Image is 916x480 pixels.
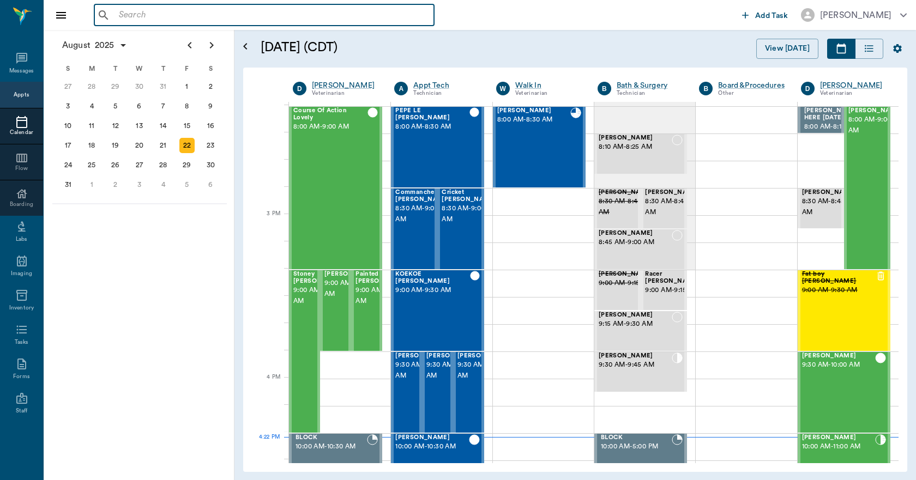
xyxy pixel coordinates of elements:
[395,285,469,296] span: 9:00 AM - 9:30 AM
[515,89,581,98] div: Veterinarian
[442,189,496,203] span: Cricket [PERSON_NAME]
[312,80,378,91] a: [PERSON_NAME]
[293,271,348,285] span: Stoney [PERSON_NAME]
[699,82,713,95] div: B
[61,79,76,94] div: Sunday, July 27, 2025
[108,99,123,114] div: Tuesday, August 5, 2025
[820,80,886,91] a: [PERSON_NAME]
[179,157,195,173] div: Friday, August 29, 2025
[289,106,382,270] div: CHECKED_OUT, 8:00 AM - 9:00 AM
[391,351,422,433] div: CHECKED_OUT, 9:30 AM - 10:00 AM
[598,82,611,95] div: B
[312,89,378,98] div: Veterinarian
[391,188,437,270] div: CHECKED_OUT, 8:30 AM - 9:00 AM
[16,407,27,415] div: Staff
[155,138,171,153] div: Thursday, August 21, 2025
[108,138,123,153] div: Tuesday, August 19, 2025
[155,99,171,114] div: Thursday, August 7, 2025
[155,157,171,173] div: Thursday, August 28, 2025
[756,39,818,59] button: View [DATE]
[718,89,785,98] div: Other
[798,188,844,229] div: NOT_CONFIRMED, 8:30 AM - 8:45 AM
[457,360,512,381] span: 9:30 AM - 10:00 AM
[645,285,700,296] span: 9:00 AM - 9:15 AM
[84,118,99,133] div: Monday, August 11, 2025
[395,434,468,441] span: [PERSON_NAME]
[594,188,641,229] div: CANCELED, 8:30 AM - 8:45 AM
[599,196,653,218] span: 8:30 AM - 8:45 AM
[296,441,367,452] span: 10:00 AM - 10:30 AM
[296,434,367,441] span: BLOCK
[437,188,484,270] div: CHECKED_OUT, 8:30 AM - 9:00 AM
[798,351,890,433] div: CHECKED_OUT, 9:30 AM - 10:00 AM
[493,106,586,188] div: READY_TO_CHECKOUT, 8:00 AM - 8:30 AM
[820,89,886,98] div: Veterinarian
[179,138,195,153] div: Today, Friday, August 22, 2025
[355,271,410,285] span: Painted [PERSON_NAME]
[792,5,915,25] button: [PERSON_NAME]
[601,434,672,441] span: BLOCK
[422,351,453,433] div: CHECKED_OUT, 9:30 AM - 10:00 AM
[848,114,903,136] span: 8:00 AM - 9:00 AM
[599,189,653,196] span: [PERSON_NAME]
[641,270,687,311] div: NOT_CONFIRMED, 9:00 AM - 9:15 AM
[395,271,469,285] span: KOEKOE [PERSON_NAME]
[203,79,218,94] div: Saturday, August 2, 2025
[599,353,672,360] span: [PERSON_NAME]
[594,351,687,392] div: CHECKED_IN, 9:30 AM - 9:45 AM
[203,157,218,173] div: Saturday, August 30, 2025
[453,351,484,433] div: CHECKED_OUT, 9:30 AM - 10:00 AM
[798,106,844,133] div: BOOKED, 8:00 AM - 8:10 AM
[61,177,76,192] div: Sunday, August 31, 2025
[252,372,280,399] div: 4 PM
[617,89,683,98] div: Technician
[394,82,408,95] div: A
[239,26,252,68] button: Open calendar
[426,353,481,360] span: [PERSON_NAME]
[132,99,147,114] div: Wednesday, August 6, 2025
[395,441,468,452] span: 10:00 AM - 10:30 AM
[289,270,320,433] div: CHECKED_OUT, 9:00 AM - 10:00 AM
[84,177,99,192] div: Monday, September 1, 2025
[848,107,903,114] span: [PERSON_NAME]
[645,271,700,285] span: Racer [PERSON_NAME]
[261,39,543,56] h5: [DATE] (CDT)
[844,106,890,270] div: CHECKED_OUT, 8:00 AM - 9:00 AM
[203,118,218,133] div: Saturday, August 16, 2025
[57,34,133,56] button: August2025
[645,196,700,218] span: 8:30 AM - 8:45 AM
[84,138,99,153] div: Monday, August 18, 2025
[391,270,484,351] div: CHECKED_OUT, 9:00 AM - 9:30 AM
[203,99,218,114] div: Saturday, August 9, 2025
[798,270,890,351] div: CANCELED, 9:00 AM - 9:30 AM
[594,311,687,351] div: NOT_CONFIRMED, 9:15 AM - 9:30 AM
[61,157,76,173] div: Sunday, August 24, 2025
[802,285,876,296] span: 9:00 AM - 9:30 AM
[594,133,687,174] div: NOT_CONFIRMED, 8:10 AM - 8:25 AM
[108,157,123,173] div: Tuesday, August 26, 2025
[351,270,382,351] div: CHECKED_OUT, 9:00 AM - 9:30 AM
[132,138,147,153] div: Wednesday, August 20, 2025
[599,319,672,330] span: 9:15 AM - 9:30 AM
[599,312,672,319] span: [PERSON_NAME]
[9,67,34,75] div: Messages
[132,79,147,94] div: Wednesday, July 30, 2025
[13,373,29,381] div: Forms
[426,360,481,381] span: 9:30 AM - 10:00 AM
[293,121,367,132] span: 8:00 AM - 9:00 AM
[802,196,857,218] span: 8:30 AM - 8:45 AM
[738,5,792,25] button: Add Task
[132,118,147,133] div: Wednesday, August 13, 2025
[497,107,570,114] span: [PERSON_NAME]
[802,360,875,370] span: 9:30 AM - 10:00 AM
[151,60,175,77] div: T
[594,229,687,270] div: NOT_CONFIRMED, 8:45 AM - 9:00 AM
[201,34,222,56] button: Next page
[203,177,218,192] div: Saturday, September 6, 2025
[324,271,379,278] span: [PERSON_NAME]
[599,230,672,237] span: [PERSON_NAME]
[16,235,27,244] div: Labs
[802,271,876,285] span: Fat boy [PERSON_NAME]
[324,278,379,300] span: 9:00 AM - 9:30 AM
[80,60,104,77] div: M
